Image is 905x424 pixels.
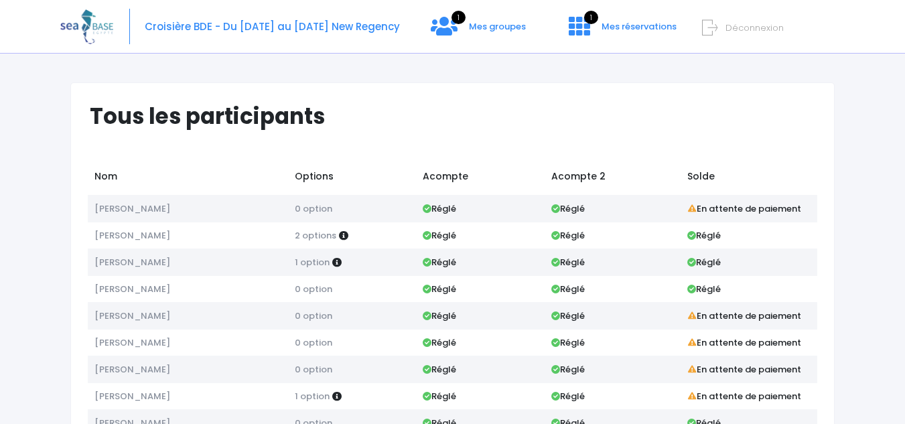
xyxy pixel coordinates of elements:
span: 0 option [295,309,332,322]
strong: Réglé [551,202,585,215]
a: 1 Mes groupes [420,25,537,38]
strong: Réglé [423,202,456,215]
strong: Réglé [423,363,456,376]
strong: En attente de paiement [687,336,801,349]
span: Mes réservations [602,20,677,33]
span: [PERSON_NAME] [94,309,170,322]
span: 0 option [295,336,332,349]
td: Nom [88,163,288,195]
strong: Réglé [551,309,585,322]
td: Acompte [417,163,545,195]
strong: Réglé [423,390,456,403]
span: 1 [584,11,598,24]
strong: Réglé [687,283,721,295]
span: [PERSON_NAME] [94,229,170,242]
strong: En attente de paiement [687,363,801,376]
td: Options [288,163,416,195]
span: Croisière BDE - Du [DATE] au [DATE] New Regency [145,19,400,33]
strong: Réglé [687,229,721,242]
strong: Réglé [423,336,456,349]
span: 0 option [295,283,332,295]
strong: Réglé [423,256,456,269]
span: [PERSON_NAME] [94,202,170,215]
span: [PERSON_NAME] [94,390,170,403]
strong: Réglé [551,229,585,242]
strong: En attente de paiement [687,309,801,322]
span: 1 [451,11,466,24]
strong: Réglé [423,229,456,242]
span: [PERSON_NAME] [94,256,170,269]
strong: Réglé [687,256,721,269]
strong: En attente de paiement [687,390,801,403]
td: Solde [681,163,817,195]
span: [PERSON_NAME] [94,283,170,295]
span: 1 option [295,256,330,269]
strong: Réglé [423,283,456,295]
td: Acompte 2 [545,163,681,195]
strong: Réglé [551,390,585,403]
a: 1 Mes réservations [558,25,685,38]
span: [PERSON_NAME] [94,336,170,349]
strong: Réglé [551,256,585,269]
strong: En attente de paiement [687,202,801,215]
strong: Réglé [423,309,456,322]
strong: Réglé [551,363,585,376]
h1: Tous les participants [90,103,827,129]
strong: Réglé [551,283,585,295]
span: 1 option [295,390,330,403]
span: [PERSON_NAME] [94,363,170,376]
span: 0 option [295,202,332,215]
strong: Réglé [551,336,585,349]
span: 2 options [295,229,336,242]
span: Déconnexion [725,21,784,34]
span: 0 option [295,363,332,376]
span: Mes groupes [469,20,526,33]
